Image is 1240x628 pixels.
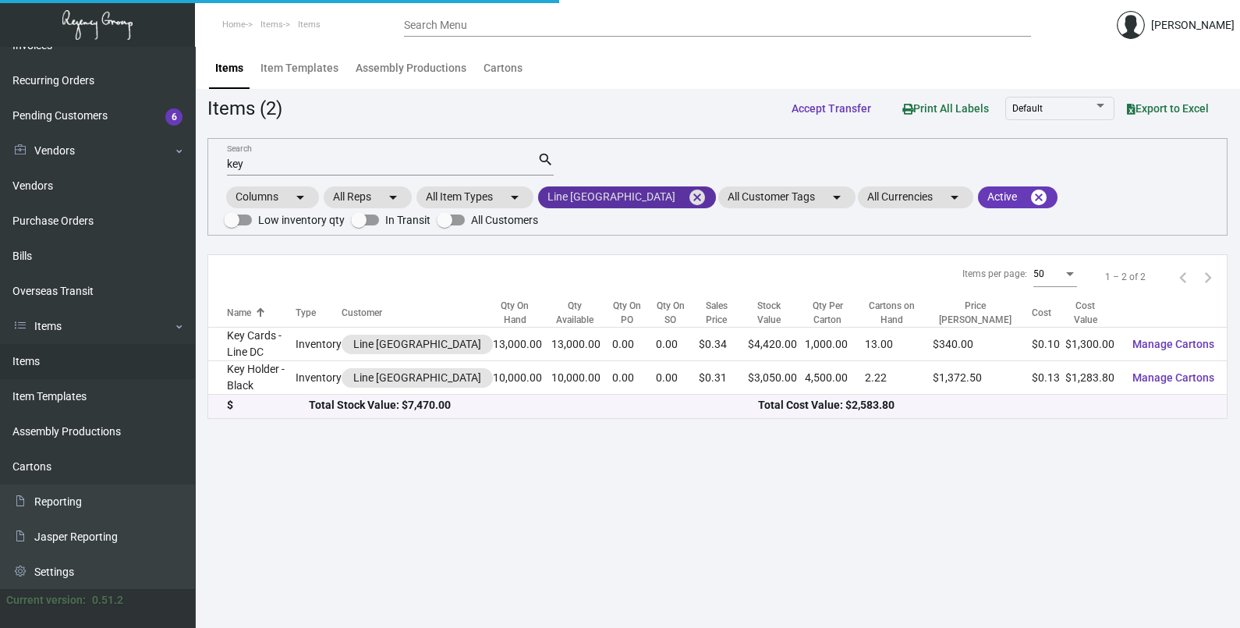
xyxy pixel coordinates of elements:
td: 0.00 [656,328,700,361]
div: Name [227,306,251,320]
td: $0.34 [699,328,747,361]
div: Sales Price [699,299,747,327]
span: 50 [1033,268,1044,279]
mat-icon: cancel [1029,188,1048,207]
td: $0.13 [1032,361,1065,395]
div: Type [296,306,316,320]
div: Qty Per Carton [805,299,851,327]
div: Stock Value [748,299,805,327]
div: Price [PERSON_NAME] [933,299,1018,327]
div: Cost Value [1065,299,1106,327]
td: $340.00 [933,328,1032,361]
mat-chip: Columns [226,186,319,208]
div: 1 – 2 of 2 [1105,270,1146,284]
td: Key Holder - Black [208,361,296,395]
td: $3,050.00 [748,361,805,395]
span: Manage Cartons [1132,338,1214,350]
div: 0.51.2 [92,592,123,608]
span: Items [260,20,283,30]
mat-select: Items per page: [1033,269,1077,280]
span: Print All Labels [902,102,989,115]
span: In Transit [385,211,430,229]
td: 10,000.00 [551,361,611,395]
div: Stock Value [748,299,791,327]
mat-icon: arrow_drop_down [291,188,310,207]
div: Total Stock Value: $7,470.00 [309,397,759,413]
td: $4,420.00 [748,328,805,361]
td: $0.31 [699,361,747,395]
div: Name [227,306,296,320]
td: $1,300.00 [1065,328,1120,361]
span: All Customers [471,211,538,229]
mat-icon: cancel [688,188,707,207]
td: 0.00 [612,361,656,395]
div: Qty On SO [656,299,700,327]
td: 13.00 [865,328,933,361]
td: 0.00 [612,328,656,361]
mat-chip: All Reps [324,186,412,208]
div: Items per page: [962,267,1027,281]
div: Type [296,306,342,320]
div: Qty Available [551,299,597,327]
div: Item Templates [260,60,338,76]
mat-chip: Line [GEOGRAPHIC_DATA] [538,186,716,208]
div: Items [215,60,243,76]
div: Qty On PO [612,299,642,327]
mat-chip: All Customer Tags [718,186,856,208]
span: Default [1012,103,1043,114]
div: Line [GEOGRAPHIC_DATA] [353,336,481,353]
img: admin@bootstrapmaster.com [1117,11,1145,39]
div: Qty On PO [612,299,656,327]
div: Cartons on Hand [865,299,919,327]
div: Cartons on Hand [865,299,933,327]
td: 0.00 [656,361,700,395]
td: Inventory [296,361,342,395]
div: Qty Available [551,299,611,327]
span: Manage Cartons [1132,371,1214,384]
mat-icon: arrow_drop_down [827,188,846,207]
div: Qty On SO [656,299,686,327]
td: Inventory [296,328,342,361]
mat-icon: arrow_drop_down [505,188,524,207]
div: Cartons [484,60,523,76]
div: Qty On Hand [493,299,538,327]
button: Manage Cartons [1120,364,1227,392]
button: Accept Transfer [779,94,884,122]
mat-chip: All Item Types [416,186,533,208]
div: Assembly Productions [356,60,466,76]
div: Line [GEOGRAPHIC_DATA] [353,370,481,386]
div: Qty Per Carton [805,299,865,327]
button: Next page [1196,264,1221,289]
div: Qty On Hand [493,299,552,327]
td: $1,283.80 [1065,361,1120,395]
td: 10,000.00 [493,361,552,395]
div: $ [227,397,309,413]
button: Previous page [1171,264,1196,289]
td: 4,500.00 [805,361,865,395]
span: Items [298,20,321,30]
button: Export to Excel [1114,94,1221,122]
div: Items (2) [207,94,282,122]
td: 13,000.00 [493,328,552,361]
div: [PERSON_NAME] [1151,17,1235,34]
div: Price [PERSON_NAME] [933,299,1032,327]
div: Sales Price [699,299,733,327]
span: Home [222,20,246,30]
mat-icon: search [537,151,554,169]
td: $1,372.50 [933,361,1032,395]
mat-chip: All Currencies [858,186,973,208]
span: Accept Transfer [792,102,871,115]
div: Total Cost Value: $2,583.80 [758,397,1208,413]
button: Manage Cartons [1120,330,1227,358]
span: Low inventory qty [258,211,345,229]
td: 13,000.00 [551,328,611,361]
div: Current version: [6,592,86,608]
mat-icon: arrow_drop_down [384,188,402,207]
mat-chip: Active [978,186,1058,208]
td: 2.22 [865,361,933,395]
span: Export to Excel [1127,102,1209,115]
div: Cost [1032,306,1051,320]
mat-icon: arrow_drop_down [945,188,964,207]
div: Cost [1032,306,1065,320]
th: Customer [342,299,493,328]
